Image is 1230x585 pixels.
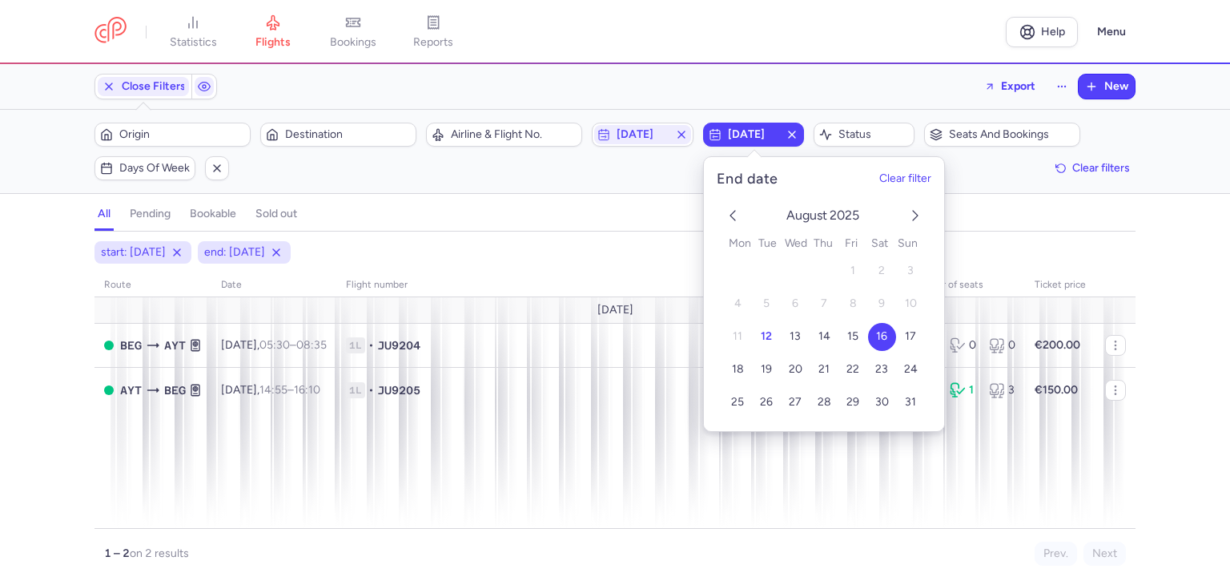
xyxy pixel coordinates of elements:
[896,290,924,318] button: 10
[879,172,931,185] button: Clear filter
[723,206,742,228] button: previous month
[255,35,291,50] span: flights
[101,244,166,260] span: start: [DATE]
[752,290,780,318] button: 5
[1079,75,1135,99] button: New
[733,329,742,343] span: 11
[789,395,802,409] span: 27
[1050,156,1136,180] button: Clear filters
[221,383,320,397] span: [DATE],
[377,337,420,353] span: JU9204
[731,362,743,376] span: 18
[760,395,773,409] span: 26
[255,207,297,221] h4: sold out
[810,323,838,351] button: 14
[104,547,130,560] strong: 1 – 2
[786,208,830,223] span: August
[170,35,217,50] span: statistics
[1035,338,1080,352] strong: €200.00
[924,123,1080,147] button: Seats and bookings
[723,356,751,384] button: 18
[752,323,780,351] button: 12
[130,547,189,560] span: on 2 results
[761,362,772,376] span: 19
[1025,273,1095,297] th: Ticket price
[876,329,887,343] span: 16
[728,128,779,141] span: [DATE]
[788,362,802,376] span: 20
[818,329,830,343] span: 14
[95,75,191,99] button: Close Filters
[259,383,287,397] time: 14:55
[904,297,916,310] span: 10
[104,385,114,395] span: OPEN
[1087,17,1136,47] button: Menu
[821,297,827,310] span: 7
[211,273,336,297] th: date
[368,382,374,398] span: •
[1104,80,1128,93] span: New
[346,382,365,398] span: 1L
[377,382,420,398] span: JU9205
[838,257,866,285] button: 1
[752,356,780,384] button: 19
[259,338,290,352] time: 05:30
[451,128,577,141] span: Airline & Flight No.
[838,128,909,141] span: Status
[94,123,251,147] button: Origin
[817,395,830,409] span: 28
[792,297,798,310] span: 6
[896,323,924,351] button: 17
[850,264,855,277] span: 1
[1083,542,1126,566] button: Next
[393,14,473,50] a: reports
[221,338,327,352] span: [DATE],
[989,337,1015,353] div: 0
[119,128,245,141] span: Origin
[878,264,885,277] span: 2
[903,362,917,376] span: 24
[814,123,914,147] button: Status
[1006,17,1078,47] a: Help
[949,128,1075,141] span: Seats and bookings
[731,395,744,409] span: 25
[896,356,924,384] button: 24
[867,257,895,285] button: 2
[810,290,838,318] button: 7
[723,290,751,318] button: 4
[190,207,236,221] h4: bookable
[849,297,856,310] span: 8
[717,170,778,188] h5: End date
[818,362,830,376] span: 21
[104,341,114,350] span: OPEN
[846,395,859,409] span: 29
[867,323,895,351] button: 16
[810,389,838,417] button: 28
[781,290,809,318] button: 6
[368,337,374,353] span: •
[94,17,127,46] a: CitizenPlane red outlined logo
[1041,26,1065,38] span: Help
[204,244,265,260] span: end: [DATE]
[905,329,916,343] span: 17
[838,356,866,384] button: 22
[875,362,888,376] span: 23
[878,297,885,310] span: 9
[763,297,770,310] span: 5
[989,382,1015,398] div: 3
[830,208,862,223] span: 2025
[120,337,142,354] span: Belgrade Nikola Tesla, Belgrade, Serbia
[130,207,171,221] h4: pending
[313,14,393,50] a: bookings
[896,389,924,417] button: 31
[838,323,866,351] button: 15
[294,383,320,397] time: 16:10
[950,382,976,398] div: 1
[867,389,895,417] button: 30
[330,35,376,50] span: bookings
[810,356,838,384] button: 21
[723,389,751,417] button: 25
[974,74,1046,99] button: Export
[164,337,186,354] span: Antalya, Antalya, Turkey
[94,156,195,180] button: Days of week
